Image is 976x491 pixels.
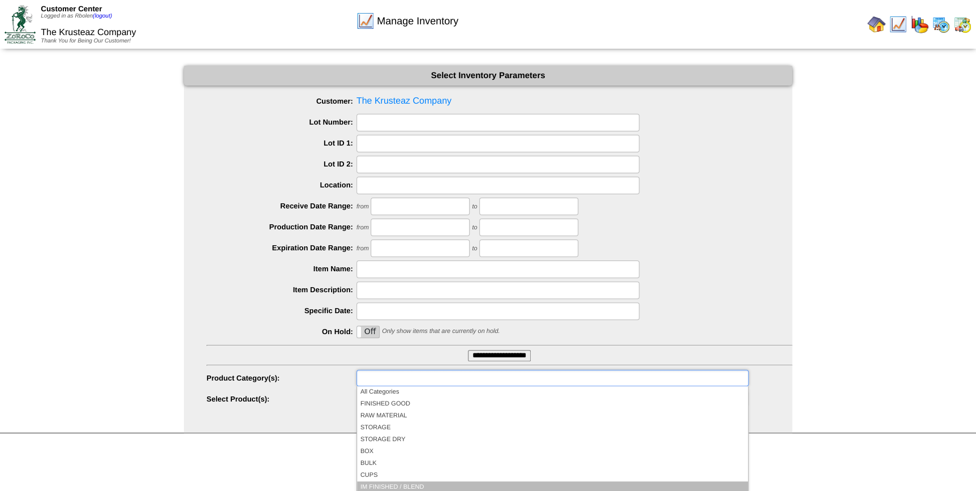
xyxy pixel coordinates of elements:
span: Logged in as Rbolen [41,13,112,19]
label: Production Date Range: [207,223,356,231]
span: to [472,224,477,231]
span: Only show items that are currently on hold. [382,328,500,335]
a: (logout) [93,13,112,19]
label: Lot Number: [207,118,356,126]
img: line_graph.gif [356,12,375,30]
label: Expiration Date Range: [207,244,356,252]
label: On Hold: [207,327,356,336]
img: graph.gif [910,15,928,33]
span: to [472,203,477,210]
label: Lot ID 1: [207,139,356,147]
span: from [356,224,369,231]
span: Thank You for Being Our Customer! [41,38,131,44]
span: to [472,245,477,252]
img: line_graph.gif [889,15,907,33]
label: Specific Date: [207,306,356,315]
span: from [356,203,369,210]
label: Item Name: [207,264,356,273]
li: STORAGE DRY [357,434,748,446]
label: Receive Date Range: [207,202,356,210]
span: The Krusteaz Company [207,93,792,110]
li: RAW MATERIAL [357,410,748,422]
div: Select Inventory Parameters [184,66,792,86]
span: Manage Inventory [377,15,458,27]
label: Customer: [207,97,356,105]
img: calendarinout.gif [953,15,971,33]
li: All Categories [357,386,748,398]
label: Lot ID 2: [207,160,356,168]
label: Item Description: [207,285,356,294]
img: ZoRoCo_Logo(Green%26Foil)%20jpg.webp [5,5,36,43]
li: BOX [357,446,748,458]
li: STORAGE [357,422,748,434]
li: FINISHED GOOD [357,398,748,410]
li: BULK [357,458,748,469]
label: Location: [207,181,356,189]
span: Customer Center [41,5,102,13]
div: OnOff [356,326,380,338]
span: The Krusteaz Company [41,28,136,37]
span: from [356,245,369,252]
img: calendarprod.gif [932,15,950,33]
label: Select Product(s): [207,395,356,403]
label: Product Category(s): [207,374,356,382]
li: CUPS [357,469,748,481]
label: Off [357,326,380,338]
img: home.gif [867,15,885,33]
